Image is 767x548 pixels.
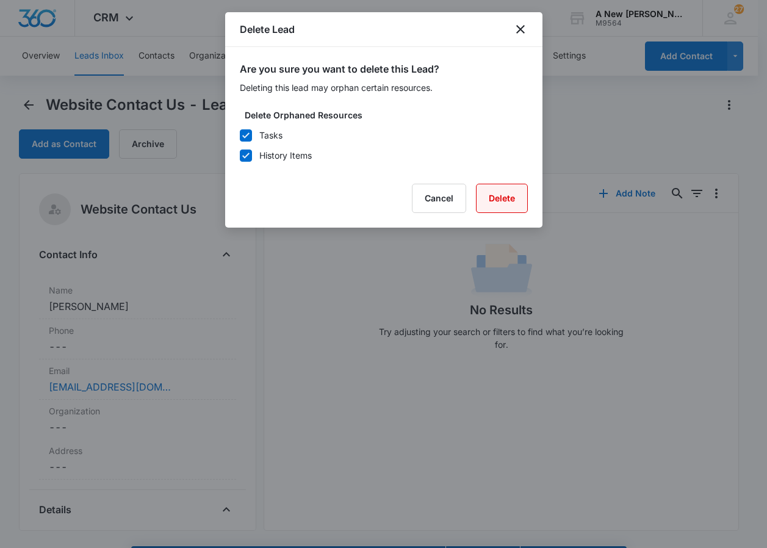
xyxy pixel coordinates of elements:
[259,129,283,142] div: Tasks
[259,149,312,162] div: History Items
[240,22,295,37] h1: Delete Lead
[240,62,528,76] h2: Are you sure you want to delete this Lead?
[412,184,466,213] button: Cancel
[476,184,528,213] button: Delete
[513,22,528,37] button: close
[245,109,533,121] label: Delete Orphaned Resources
[240,81,528,94] p: Deleting this lead may orphan certain resources.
